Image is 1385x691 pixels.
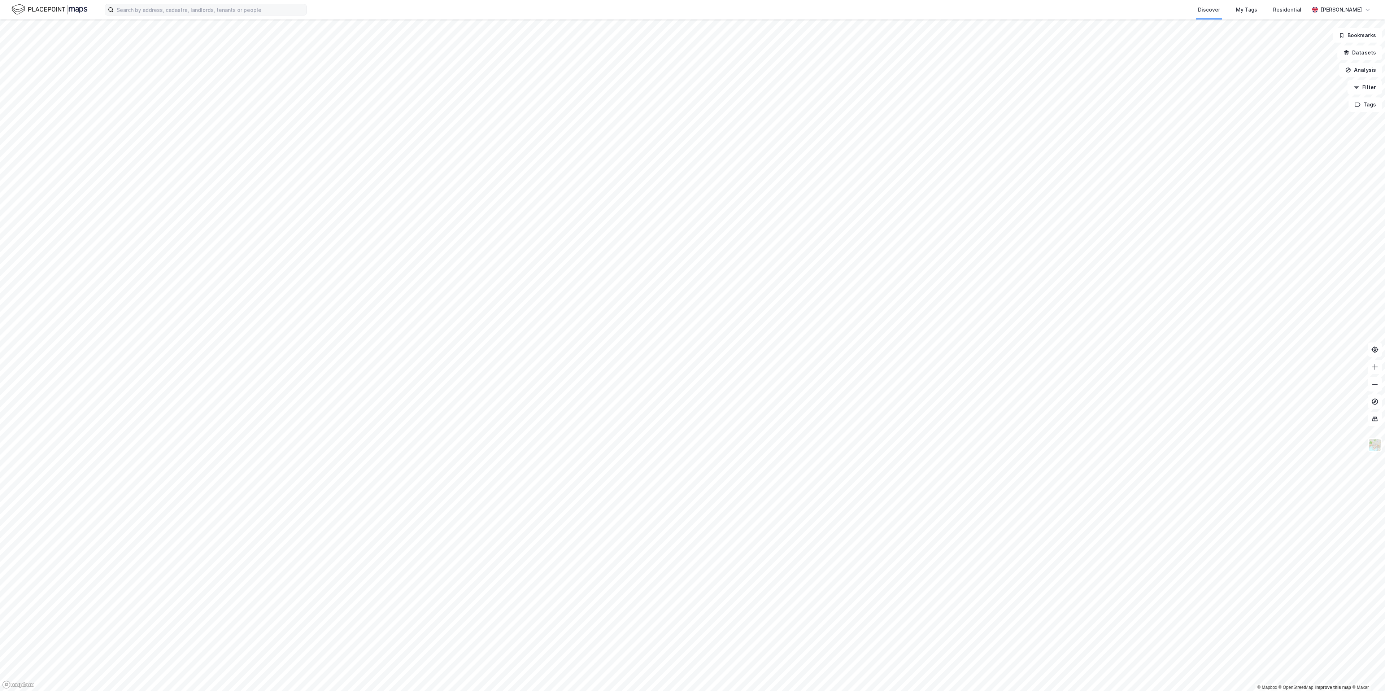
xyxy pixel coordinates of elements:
iframe: Chat Widget [1349,656,1385,691]
img: logo.f888ab2527a4732fd821a326f86c7f29.svg [12,3,87,16]
div: Discover [1198,5,1220,14]
input: Search by address, cadastre, landlords, tenants or people [114,4,306,15]
div: Residential [1273,5,1301,14]
div: [PERSON_NAME] [1321,5,1362,14]
div: My Tags [1236,5,1257,14]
